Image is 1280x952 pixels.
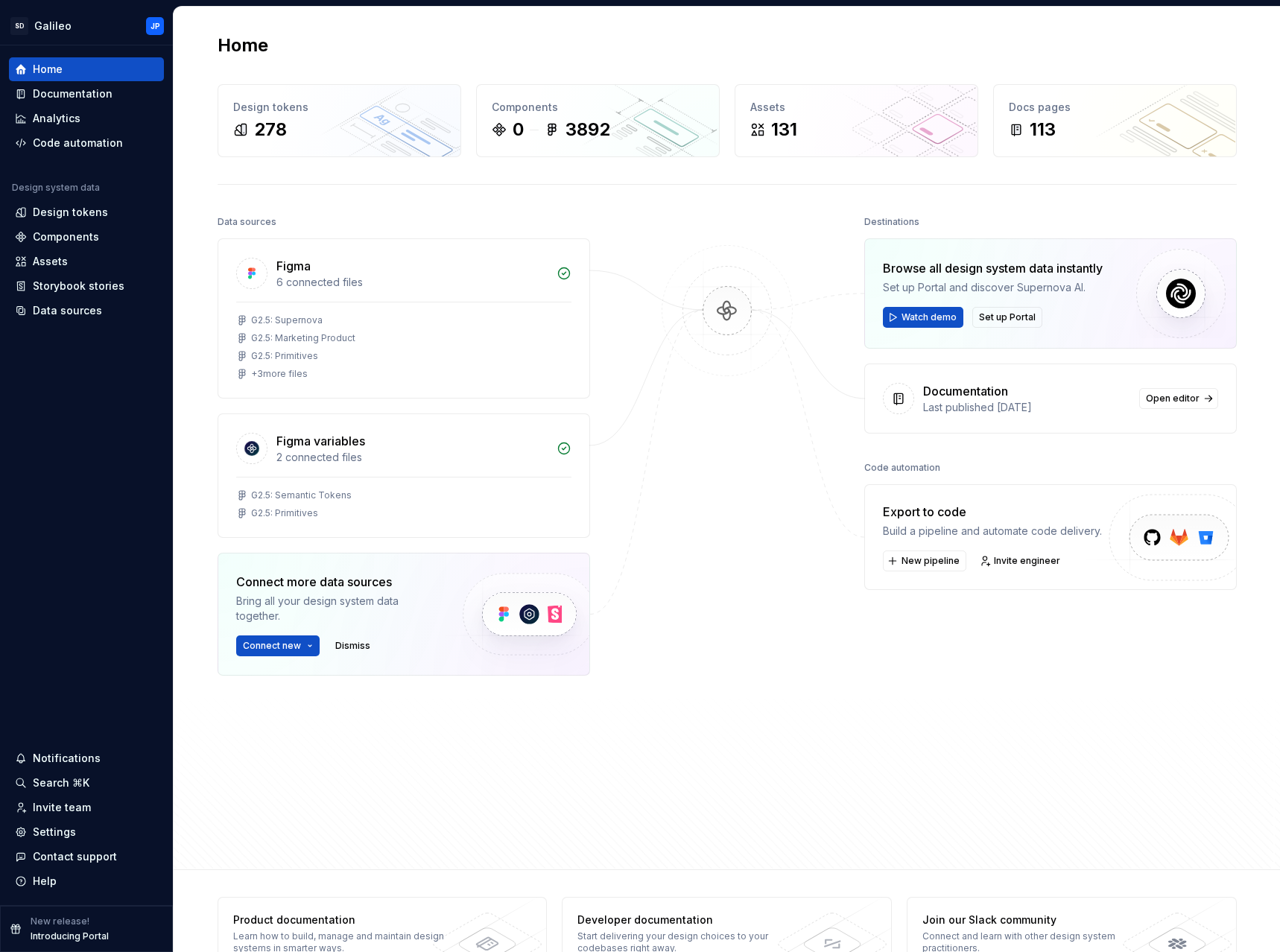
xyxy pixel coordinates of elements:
div: Components [33,229,99,244]
p: New release! [31,915,89,927]
a: Settings [9,820,164,844]
a: Assets131 [735,84,978,157]
div: Help [33,874,57,889]
button: Contact support [9,845,164,869]
div: G2.5: Marketing Product [251,332,355,344]
div: G2.5: Semantic Tokens [251,489,352,501]
div: Galileo [34,19,72,34]
span: Open editor [1146,393,1200,404]
div: Code automation [864,457,940,478]
a: Open editor [1139,388,1218,409]
span: Connect new [243,640,301,652]
div: Set up Portal and discover Supernova AI. [883,280,1103,295]
div: Assets [750,100,963,115]
div: Developer documentation [577,913,794,927]
a: Design tokens278 [218,84,461,157]
div: G2.5: Primitives [251,350,318,362]
button: Search ⌘K [9,771,164,795]
div: Documentation [923,382,1008,400]
button: Set up Portal [972,307,1042,328]
a: Storybook stories [9,274,164,298]
a: Code automation [9,131,164,155]
a: Components03892 [476,84,720,157]
a: Documentation [9,82,164,106]
div: Storybook stories [33,279,124,293]
span: Watch demo [902,311,957,323]
div: Data sources [218,212,276,232]
div: Design tokens [233,100,446,115]
a: Figma6 connected filesG2.5: SupernovaG2.5: Marketing ProductG2.5: Primitives+3more files [218,238,590,399]
div: Design system data [12,182,100,194]
div: Build a pipeline and automate code delivery. [883,524,1102,539]
a: Assets [9,250,164,273]
a: Docs pages113 [993,84,1237,157]
button: SDGalileoJP [3,10,170,42]
div: Assets [33,254,68,269]
a: Components [9,225,164,249]
span: Set up Portal [979,311,1036,323]
div: Figma [276,257,311,275]
div: G2.5: Supernova [251,314,323,326]
button: Notifications [9,746,164,770]
a: Design tokens [9,200,164,224]
div: Invite team [33,800,91,815]
div: 131 [771,118,797,142]
div: Documentation [33,86,113,101]
div: Destinations [864,212,919,232]
a: Home [9,57,164,81]
div: Join our Slack community [922,913,1139,927]
span: New pipeline [902,555,960,567]
div: Settings [33,825,76,840]
div: Last published [DATE] [923,400,1130,415]
div: 113 [1030,118,1056,142]
p: Introducing Portal [31,930,109,942]
button: New pipeline [883,550,966,571]
div: Components [492,100,704,115]
button: Watch demo [883,307,963,328]
div: Analytics [33,111,80,126]
div: Data sources [33,303,102,318]
div: Notifications [33,751,101,766]
a: Data sources [9,299,164,323]
div: Contact support [33,849,117,864]
span: Dismiss [335,640,370,652]
div: JP [151,20,160,32]
div: 6 connected files [276,275,548,290]
div: Product documentation [233,913,450,927]
button: Dismiss [329,635,377,656]
div: Browse all design system data instantly [883,259,1103,277]
div: + 3 more files [251,368,308,380]
div: 0 [513,118,524,142]
h2: Home [218,34,268,57]
a: Invite engineer [975,550,1067,571]
div: Design tokens [33,205,108,220]
div: SD [10,17,28,35]
div: Export to code [883,503,1102,521]
div: Code automation [33,136,123,150]
a: Figma variables2 connected filesG2.5: Semantic TokensG2.5: Primitives [218,413,590,538]
div: 3892 [565,118,610,142]
a: Analytics [9,107,164,130]
button: Connect new [236,635,320,656]
div: Home [33,62,63,77]
div: Figma variables [276,432,365,450]
div: 2 connected files [276,450,548,465]
span: Invite engineer [994,555,1060,567]
div: Bring all your design system data together. [236,594,437,623]
div: Search ⌘K [33,775,89,790]
button: Help [9,869,164,893]
div: 278 [254,118,287,142]
div: Connect more data sources [236,573,437,591]
a: Invite team [9,796,164,819]
div: Docs pages [1009,100,1221,115]
div: G2.5: Primitives [251,507,318,519]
